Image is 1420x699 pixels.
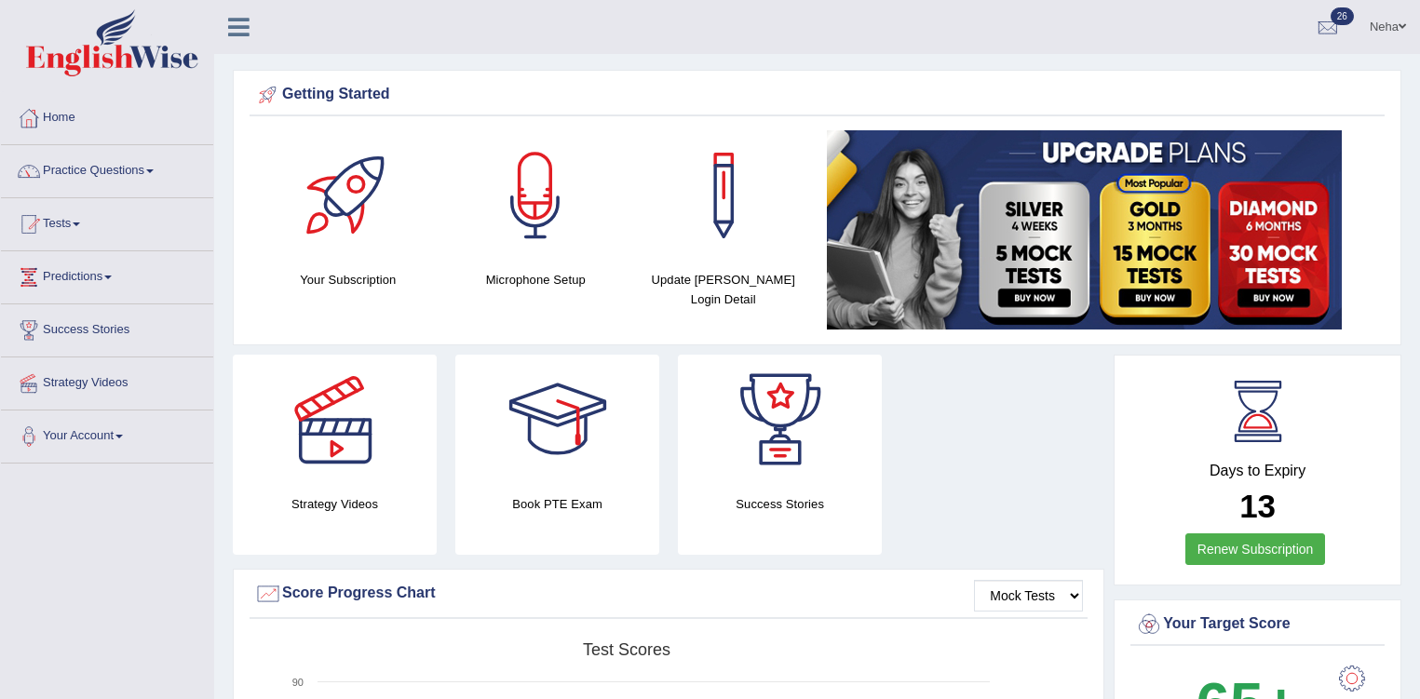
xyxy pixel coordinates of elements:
[254,580,1083,608] div: Score Progress Chart
[292,677,304,688] text: 90
[639,270,808,309] h4: Update [PERSON_NAME] Login Detail
[1,410,213,457] a: Your Account
[1,304,213,351] a: Success Stories
[1,251,213,298] a: Predictions
[1331,7,1354,25] span: 26
[455,494,659,514] h4: Book PTE Exam
[1185,533,1326,565] a: Renew Subscription
[1135,611,1380,639] div: Your Target Score
[1,145,213,192] a: Practice Questions
[1,198,213,245] a: Tests
[254,81,1380,109] div: Getting Started
[452,270,621,289] h4: Microphone Setup
[678,494,882,514] h4: Success Stories
[583,640,670,659] tspan: Test scores
[1,92,213,139] a: Home
[827,130,1342,329] img: small5.jpg
[264,270,433,289] h4: Your Subscription
[1239,488,1276,524] b: 13
[1135,463,1380,479] h4: Days to Expiry
[233,494,437,514] h4: Strategy Videos
[1,357,213,404] a: Strategy Videos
